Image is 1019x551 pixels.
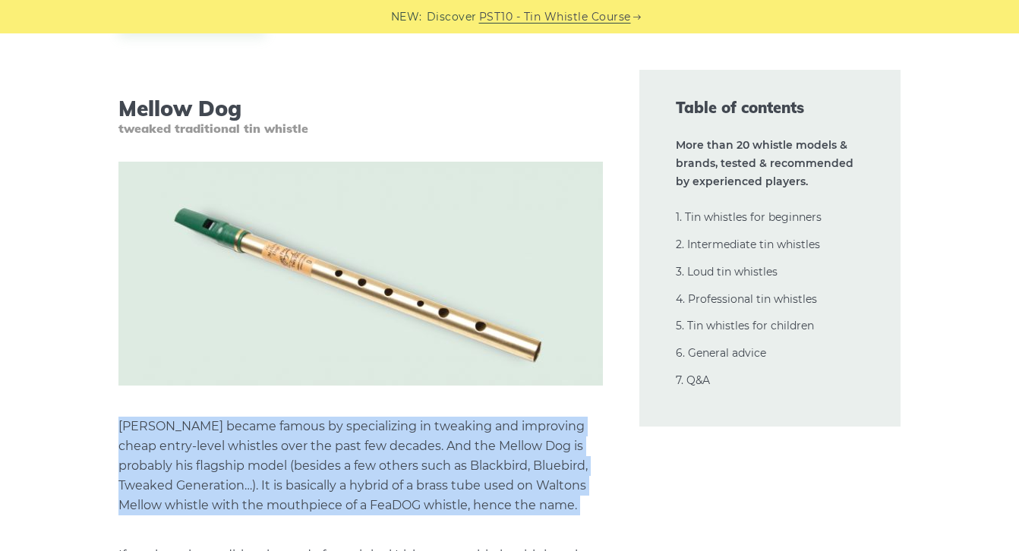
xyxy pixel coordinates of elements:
[676,319,814,332] a: 5. Tin whistles for children
[676,292,817,306] a: 4. Professional tin whistles
[118,162,603,386] img: Mellow Dog Tin Whistle
[676,238,820,251] a: 2. Intermediate tin whistles
[118,417,603,515] p: [PERSON_NAME] became famous by specializing in tweaking and improving cheap entry-level whistles ...
[676,97,864,118] span: Table of contents
[676,373,710,387] a: 7. Q&A
[479,8,631,26] a: PST10 - Tin Whistle Course
[391,8,422,26] span: NEW:
[676,346,766,360] a: 6. General advice
[676,265,778,279] a: 3. Loud tin whistles
[118,96,603,136] h3: Mellow Dog
[427,8,477,26] span: Discover
[676,210,822,224] a: 1. Tin whistles for beginners
[676,138,853,188] strong: More than 20 whistle models & brands, tested & recommended by experienced players.
[118,121,603,136] span: tweaked traditional tin whistle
